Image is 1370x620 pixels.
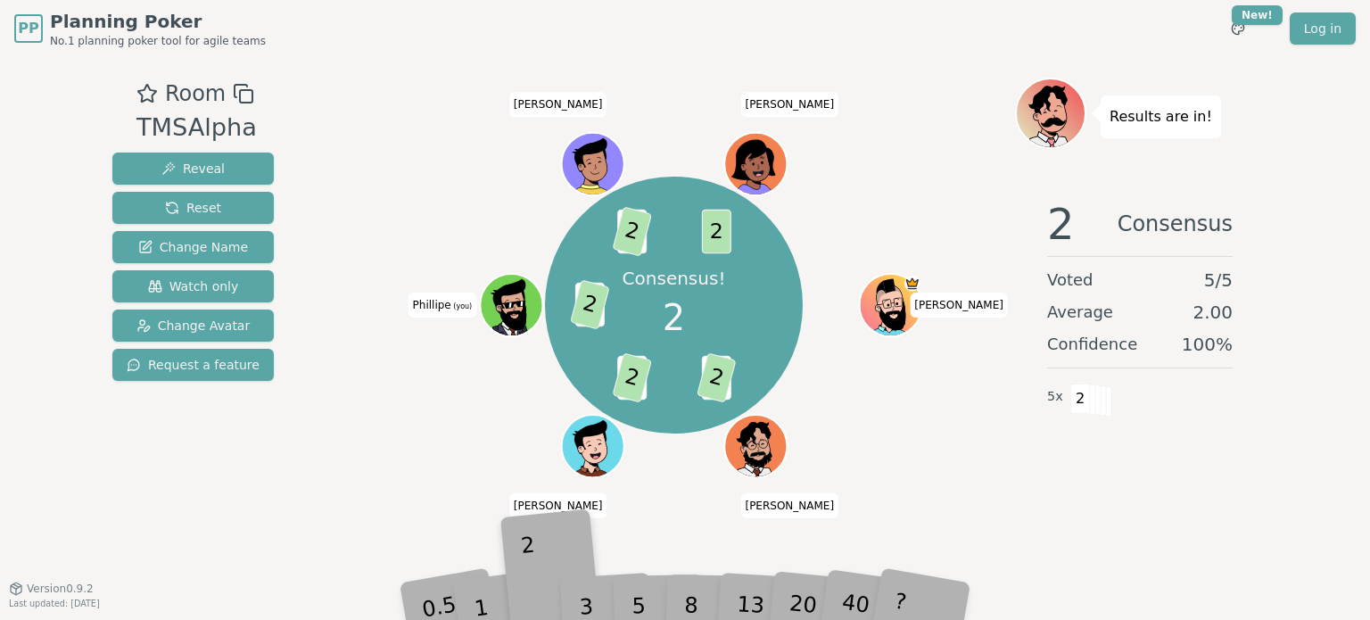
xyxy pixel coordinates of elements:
button: Reset [112,192,274,224]
span: (you) [451,302,473,310]
a: PPPlanning PokerNo.1 planning poker tool for agile teams [14,9,266,48]
button: Change Avatar [112,310,274,342]
span: 2.00 [1193,300,1233,325]
span: Voted [1047,268,1094,293]
span: 2 [612,206,652,256]
p: Results are in! [1110,104,1212,129]
button: Add as favourite [136,78,158,110]
button: Change Name [112,231,274,263]
span: 2 [1070,384,1091,414]
span: Click to change your name [740,92,838,117]
span: Average [1047,300,1113,325]
button: Request a feature [112,349,274,381]
span: 2 [696,352,736,402]
span: Toce is the host [904,276,920,292]
span: Click to change your name [740,492,838,517]
span: Confidence [1047,332,1137,357]
span: 5 x [1047,387,1063,407]
span: Room [165,78,226,110]
span: 2 [1047,203,1075,245]
span: 2 [701,210,730,254]
span: Last updated: [DATE] [9,599,100,608]
button: New! [1222,12,1254,45]
span: Consensus [1118,203,1233,245]
span: Request a feature [127,356,260,374]
span: 2 [663,291,685,344]
span: Watch only [148,277,239,295]
span: Version 0.9.2 [27,582,94,596]
span: 5 / 5 [1204,268,1233,293]
span: Planning Poker [50,9,266,34]
span: Click to change your name [409,293,477,318]
span: Reveal [161,160,225,178]
button: Watch only [112,270,274,302]
span: Change Name [138,238,248,256]
p: Consensus! [618,264,730,291]
span: Click to change your name [509,492,607,517]
button: Version0.9.2 [9,582,94,596]
span: No.1 planning poker tool for agile teams [50,34,266,48]
span: Reset [165,199,221,217]
span: 100 % [1182,332,1233,357]
span: 2 [612,352,652,402]
span: 2 [570,279,610,329]
span: Change Avatar [136,317,251,335]
button: Click to change your avatar [482,276,541,335]
div: TMSAlpha [136,110,257,146]
button: Reveal [112,153,274,185]
span: PP [18,18,38,39]
span: Click to change your name [509,92,607,117]
a: Log in [1290,12,1356,45]
span: Click to change your name [910,293,1008,318]
div: New! [1232,5,1283,25]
